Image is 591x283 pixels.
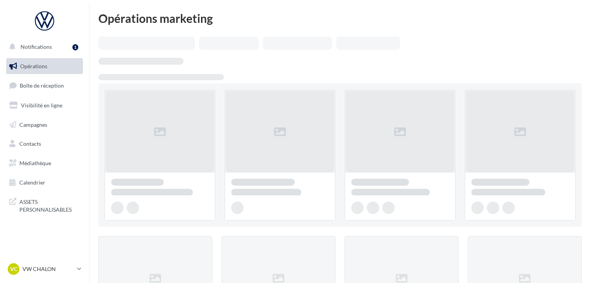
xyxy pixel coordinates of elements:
a: Opérations [5,58,84,74]
span: Calendrier [19,179,45,186]
button: Notifications 1 [5,39,81,55]
span: Visibilité en ligne [21,102,62,109]
div: 1 [72,44,78,50]
a: Calendrier [5,174,84,191]
span: Boîte de réception [20,82,64,89]
a: Médiathèque [5,155,84,171]
span: Opérations [20,63,47,69]
span: Campagnes [19,121,47,128]
a: Campagnes [5,117,84,133]
a: ASSETS PERSONNALISABLES [5,193,84,216]
a: Contacts [5,136,84,152]
span: Contacts [19,140,41,147]
a: Boîte de réception [5,77,84,94]
span: Médiathèque [19,160,51,166]
span: ASSETS PERSONNALISABLES [19,197,80,213]
a: VC VW CHALON [6,262,83,276]
div: Opérations marketing [98,12,582,24]
p: VW CHALON [22,265,74,273]
span: Notifications [21,43,52,50]
span: VC [10,265,17,273]
a: Visibilité en ligne [5,97,84,114]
